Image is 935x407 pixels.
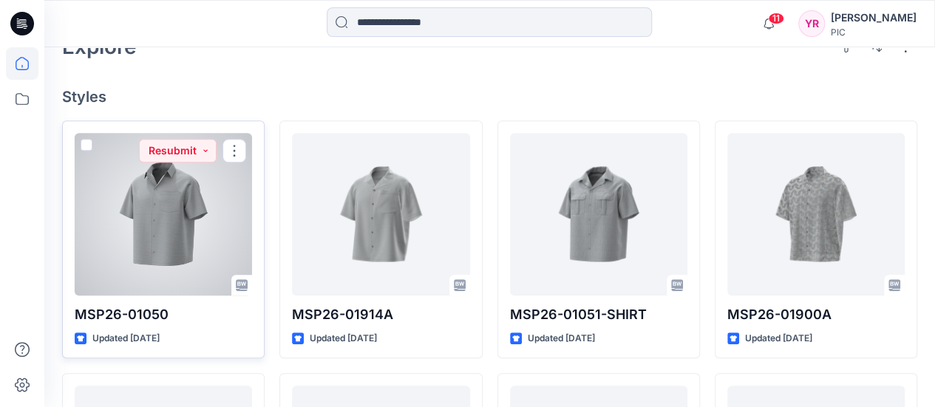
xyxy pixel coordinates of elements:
[92,331,160,346] p: Updated [DATE]
[528,331,595,346] p: Updated [DATE]
[727,304,905,325] p: MSP26-01900A
[292,304,469,325] p: MSP26-01914A
[768,13,784,24] span: 11
[727,133,905,295] a: MSP26-01900A
[75,133,252,295] a: MSP26-01050
[62,88,917,106] h4: Styles
[831,9,917,27] div: [PERSON_NAME]
[292,133,469,295] a: MSP26-01914A
[745,331,812,346] p: Updated [DATE]
[798,10,825,37] div: YR
[510,304,687,325] p: MSP26-01051-SHIRT
[75,304,252,325] p: MSP26-01050
[310,331,377,346] p: Updated [DATE]
[831,27,917,38] div: PIC
[62,35,137,58] h2: Explore
[510,133,687,295] a: MSP26-01051-SHIRT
